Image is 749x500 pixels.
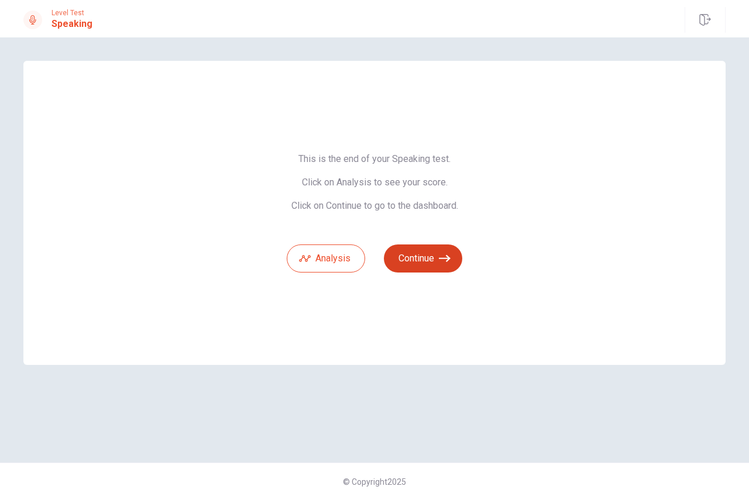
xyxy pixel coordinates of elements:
span: © Copyright 2025 [343,477,406,487]
span: This is the end of your Speaking test. Click on Analysis to see your score. Click on Continue to ... [287,153,462,212]
button: Continue [384,244,462,273]
h1: Speaking [51,17,92,31]
button: Analysis [287,244,365,273]
span: Level Test [51,9,92,17]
